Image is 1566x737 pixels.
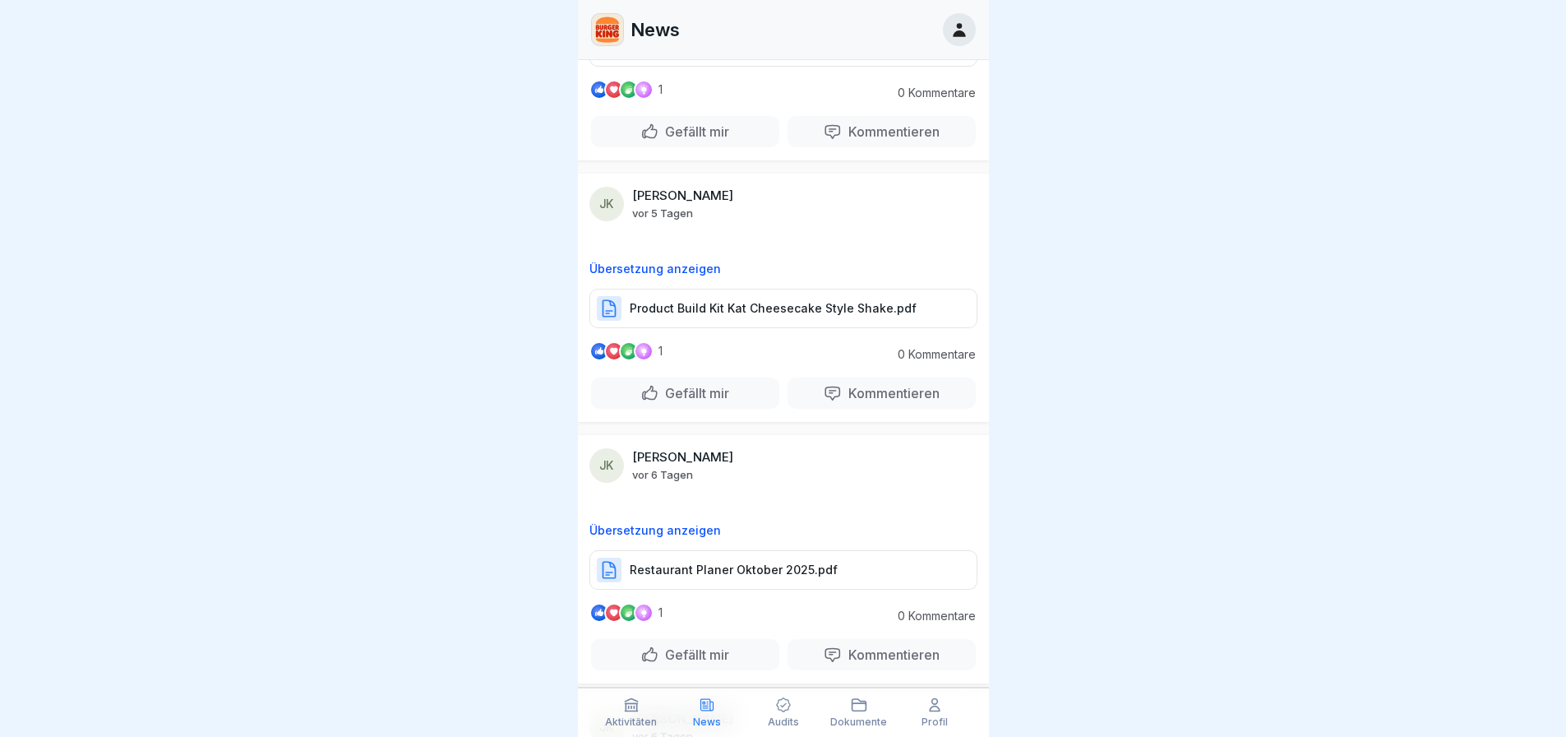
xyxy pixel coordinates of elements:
div: JK [589,187,624,221]
p: Dokumente [830,716,887,728]
p: Gefällt mir [658,647,729,663]
p: Kommentieren [842,647,940,663]
a: Product Build Kit Kat Cheesecake Style Shake.pdf [589,308,977,324]
p: Product Build Kit Kat Cheesecake Style Shake.pdf [630,300,917,317]
p: Gefällt mir [658,385,729,401]
p: Gefällt mir [658,123,729,140]
p: 0 Kommentare [885,348,976,361]
p: Restaurant Planer Oktober 2025.pdf [630,562,838,578]
p: [PERSON_NAME] [632,188,733,203]
p: Profil [922,716,948,728]
p: Übersetzung anzeigen [589,524,977,537]
p: Übersetzung anzeigen [589,262,977,276]
p: Kommentieren [842,385,940,401]
a: Product Build Fries-Chili Cheese Style.pdf [589,46,977,63]
p: 1 [658,345,663,358]
p: 1 [658,606,663,619]
a: Restaurant Planer Oktober 2025.pdf [589,569,977,586]
div: JK [589,448,624,483]
p: Kommentieren [842,123,940,140]
p: 1 [658,83,663,96]
p: News [693,716,721,728]
p: vor 5 Tagen [632,206,693,220]
p: Aktivitäten [605,716,657,728]
p: [PERSON_NAME] [632,450,733,465]
img: w2f18lwxr3adf3talrpwf6id.png [592,14,623,45]
p: News [631,19,680,40]
p: 0 Kommentare [885,86,976,100]
p: vor 6 Tagen [632,468,693,481]
p: Audits [768,716,799,728]
p: 0 Kommentare [885,610,976,623]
